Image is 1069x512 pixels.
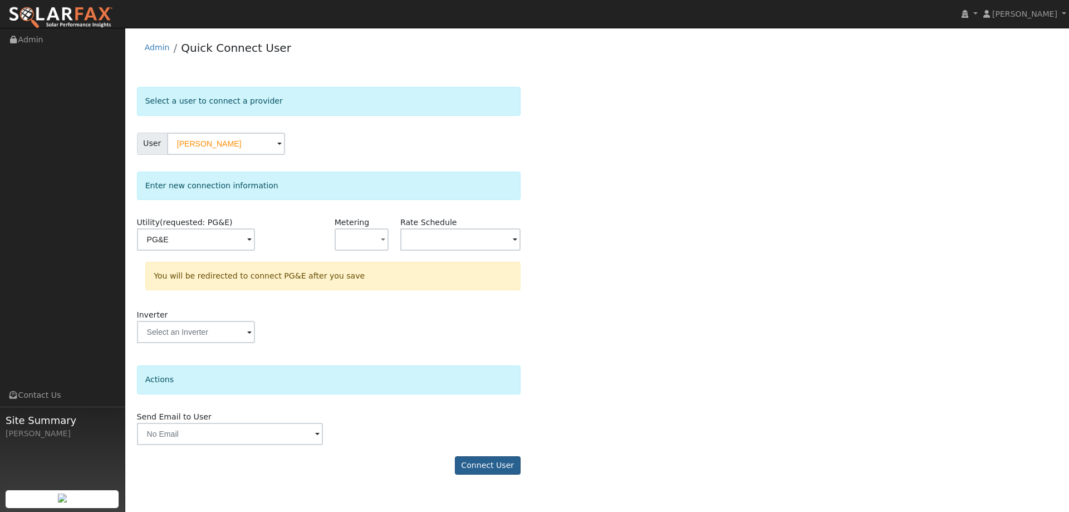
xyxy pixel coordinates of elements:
[137,309,168,321] label: Inverter
[8,6,113,30] img: SolarFax
[335,217,370,228] label: Metering
[137,321,255,343] input: Select an Inverter
[137,172,521,200] div: Enter new connection information
[137,228,255,251] input: Select a Utility
[137,133,168,155] span: User
[137,87,521,115] div: Select a user to connect a provider
[400,217,457,228] label: Rate Schedule
[992,9,1057,18] span: [PERSON_NAME]
[137,365,521,394] div: Actions
[6,413,119,428] span: Site Summary
[145,43,170,52] a: Admin
[160,218,233,227] span: (requested: PG&E)
[6,428,119,440] div: [PERSON_NAME]
[145,262,521,290] div: You will be redirected to connect PG&E after you save
[58,494,67,503] img: retrieve
[137,423,323,445] input: No Email
[137,217,233,228] label: Utility
[455,456,521,475] button: Connect User
[137,411,212,423] label: Send Email to User
[181,41,291,55] a: Quick Connect User
[167,133,285,155] input: Select a User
